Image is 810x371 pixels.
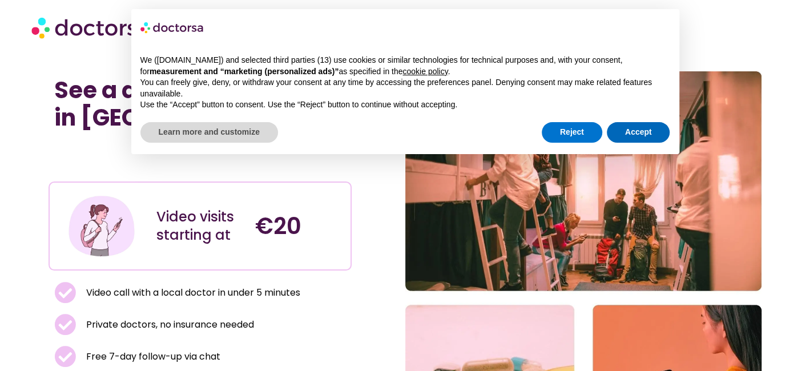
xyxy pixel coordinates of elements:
[402,67,448,76] a: cookie policy
[54,143,225,156] iframe: Customer reviews powered by Trustpilot
[83,349,220,365] span: Free 7-day follow-up via chat
[83,317,254,333] span: Private doctors, no insurance needed
[156,208,243,244] div: Video visits starting at
[150,67,338,76] strong: measurement and “marketing (personalized ads)”
[607,122,670,143] button: Accept
[140,77,670,99] p: You can freely give, deny, or withdraw your consent at any time by accessing the preferences pane...
[54,156,346,170] iframe: Customer reviews powered by Trustpilot
[140,18,204,37] img: logo
[140,99,670,111] p: Use the “Accept” button to consent. Use the “Reject” button to continue without accepting.
[83,285,300,301] span: Video call with a local doctor in under 5 minutes
[140,55,670,77] p: We ([DOMAIN_NAME]) and selected third parties (13) use cookies or similar technologies for techni...
[67,191,136,261] img: Illustration depicting a young woman in a casual outfit, engaged with her smartphone. She has a p...
[140,122,278,143] button: Learn more and customize
[542,122,602,143] button: Reject
[54,76,346,131] h1: See a doctor in minutes in [GEOGRAPHIC_DATA]
[255,212,342,240] h4: €20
